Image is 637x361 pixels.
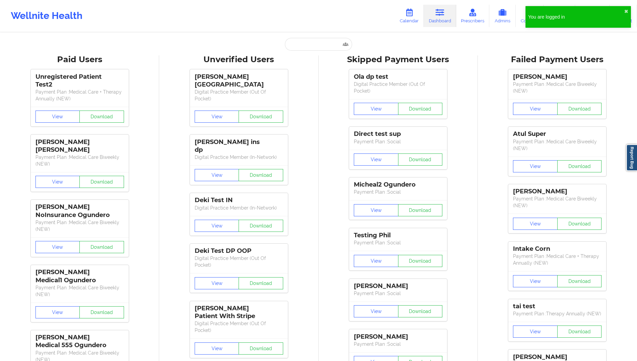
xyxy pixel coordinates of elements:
[398,255,443,267] button: Download
[195,255,283,268] p: Digital Practice Member (Out Of Pocket)
[79,111,124,123] button: Download
[239,220,283,232] button: Download
[354,305,398,317] button: View
[195,154,283,161] p: Digital Practice Member (In-Network)
[164,54,314,65] div: Unverified Users
[398,153,443,166] button: Download
[354,153,398,166] button: View
[195,305,283,320] div: [PERSON_NAME] Patient With Stripe
[354,341,442,347] p: Payment Plan : Social
[239,277,283,289] button: Download
[35,203,124,219] div: [PERSON_NAME] NoInsurance Ogundero
[456,5,490,27] a: Prescribers
[528,14,624,20] div: You are logged in
[513,310,602,317] p: Payment Plan : Therapy Annually (NEW)
[35,268,124,284] div: [PERSON_NAME] Medical1 Ogundero
[513,253,602,266] p: Payment Plan : Medical Care + Therapy Annually (NEW)
[354,103,398,115] button: View
[513,73,602,81] div: [PERSON_NAME]
[513,275,558,287] button: View
[513,245,602,253] div: Intake Corn
[557,103,602,115] button: Download
[513,326,558,338] button: View
[195,342,239,355] button: View
[239,111,283,123] button: Download
[35,154,124,167] p: Payment Plan : Medical Care Biweekly (NEW)
[557,326,602,338] button: Download
[513,303,602,310] div: tai test
[626,144,637,171] a: Report Bug
[354,204,398,216] button: View
[195,169,239,181] button: View
[239,169,283,181] button: Download
[35,138,124,154] div: [PERSON_NAME] [PERSON_NAME]
[35,89,124,102] p: Payment Plan : Medical Care + Therapy Annually (NEW)
[195,73,283,89] div: [PERSON_NAME] [GEOGRAPHIC_DATA]
[35,306,80,318] button: View
[395,5,424,27] a: Calendar
[79,241,124,253] button: Download
[398,204,443,216] button: Download
[35,176,80,188] button: View
[354,333,442,341] div: [PERSON_NAME]
[489,5,516,27] a: Admins
[35,334,124,349] div: [PERSON_NAME] Medical 555 Ogundero
[557,160,602,172] button: Download
[624,9,628,14] button: close
[5,54,154,65] div: Paid Users
[513,160,558,172] button: View
[513,138,602,152] p: Payment Plan : Medical Care Biweekly (NEW)
[354,255,398,267] button: View
[557,218,602,230] button: Download
[354,290,442,297] p: Payment Plan : Social
[557,275,602,287] button: Download
[354,130,442,138] div: Direct test sup
[79,306,124,318] button: Download
[323,54,473,65] div: Skipped Payment Users
[424,5,456,27] a: Dashboard
[513,353,602,361] div: [PERSON_NAME]
[354,282,442,290] div: [PERSON_NAME]
[354,73,442,81] div: Ola dp test
[513,195,602,209] p: Payment Plan : Medical Care Biweekly (NEW)
[398,305,443,317] button: Download
[195,320,283,334] p: Digital Practice Member (Out Of Pocket)
[195,247,283,255] div: Deki Test DP OOP
[354,232,442,239] div: Testing Phil
[239,342,283,355] button: Download
[35,111,80,123] button: View
[354,189,442,195] p: Payment Plan : Social
[516,5,544,27] a: Coaches
[35,73,124,89] div: Unregistered Patient Test2
[35,241,80,253] button: View
[354,81,442,94] p: Digital Practice Member (Out Of Pocket)
[195,204,283,211] p: Digital Practice Member (In-Network)
[35,219,124,233] p: Payment Plan : Medical Care Biweekly (NEW)
[79,176,124,188] button: Download
[195,196,283,204] div: Deki Test IN
[35,284,124,298] p: Payment Plan : Medical Care Biweekly (NEW)
[195,220,239,232] button: View
[513,130,602,138] div: Atul Super
[354,138,442,145] p: Payment Plan : Social
[513,218,558,230] button: View
[513,103,558,115] button: View
[195,277,239,289] button: View
[513,81,602,94] p: Payment Plan : Medical Care Biweekly (NEW)
[398,103,443,115] button: Download
[354,181,442,189] div: Micheal2 Ogundero
[513,188,602,195] div: [PERSON_NAME]
[483,54,632,65] div: Failed Payment Users
[195,89,283,102] p: Digital Practice Member (Out Of Pocket)
[195,138,283,154] div: [PERSON_NAME] ins dp
[354,239,442,246] p: Payment Plan : Social
[195,111,239,123] button: View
